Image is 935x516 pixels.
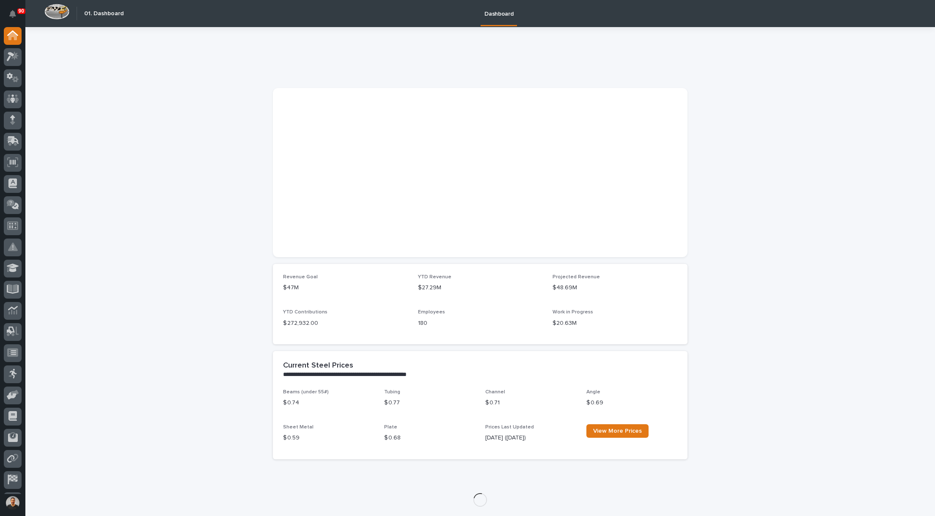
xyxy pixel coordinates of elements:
span: Tubing [384,390,400,395]
span: Employees [418,310,445,315]
p: 180 [418,319,543,328]
button: users-avatar [4,494,22,512]
h2: 01. Dashboard [84,10,124,17]
p: $ 0.71 [485,398,576,407]
span: Beams (under 55#) [283,390,329,395]
span: View More Prices [593,428,642,434]
div: Notifications90 [11,10,22,24]
h2: Current Steel Prices [283,361,353,371]
p: $48.69M [553,283,677,292]
p: $ 0.68 [384,434,475,442]
p: $20.63M [553,319,677,328]
span: Angle [586,390,600,395]
span: YTD Contributions [283,310,327,315]
span: Revenue Goal [283,274,318,280]
span: Projected Revenue [553,274,600,280]
span: YTD Revenue [418,274,451,280]
span: Prices Last Updated [485,425,534,430]
p: $ 0.69 [586,398,677,407]
p: $27.29M [418,283,543,292]
img: Workspace Logo [44,4,69,19]
p: 90 [19,8,24,14]
p: $ 0.77 [384,398,475,407]
a: View More Prices [586,424,649,438]
p: $ 0.74 [283,398,374,407]
p: [DATE] ([DATE]) [485,434,576,442]
span: Channel [485,390,505,395]
button: Notifications [4,5,22,23]
p: $ 0.59 [283,434,374,442]
span: Sheet Metal [283,425,313,430]
span: Work in Progress [553,310,593,315]
p: $47M [283,283,408,292]
span: Plate [384,425,397,430]
p: $ 272,932.00 [283,319,408,328]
